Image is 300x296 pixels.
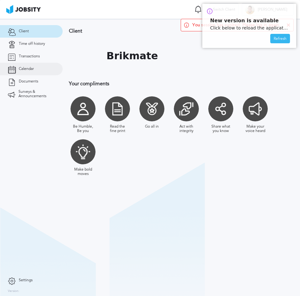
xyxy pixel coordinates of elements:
div: Make bold moves [72,167,94,176]
img: ab4bad089aa723f57921c736e9817d99.png [6,5,41,14]
p: New version is available [210,18,288,24]
h1: Brikmate [106,50,158,62]
div: Be Humble, Be you [72,124,94,133]
span: Calendar [19,67,34,71]
div: Share what you know [210,124,232,133]
button: J[PERSON_NAME] [242,3,294,16]
h3: Your compliments [69,81,294,87]
span: Settings [19,278,33,283]
button: Refresh [270,34,290,43]
div: Switch Client [210,3,238,16]
span: You session has expired. Please log in again. [192,23,280,28]
div: Go all in [145,124,159,129]
span: Transactions [19,54,40,59]
div: Read the fine print [106,124,128,133]
button: Switch Client [209,3,239,16]
span: Time off history [19,42,45,46]
span: Documents [19,79,38,84]
label: Version: [8,289,19,293]
h3: Client [69,28,294,34]
span: Client [19,29,29,34]
span: Surveys & Announcements [18,90,55,98]
div: Act with integrity [175,124,197,133]
div: Refresh [271,34,290,44]
p: Click below to reload the application [210,25,288,30]
div: Make your voice heard [244,124,266,133]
